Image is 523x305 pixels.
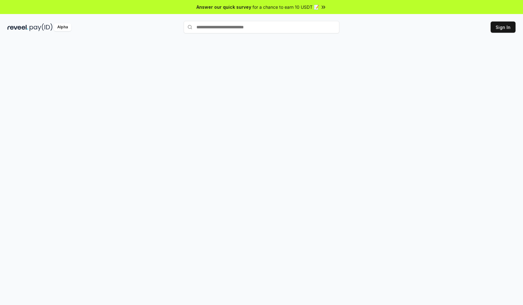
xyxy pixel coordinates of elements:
[196,4,251,10] span: Answer our quick survey
[491,21,516,33] button: Sign In
[252,4,319,10] span: for a chance to earn 10 USDT 📝
[7,23,28,31] img: reveel_dark
[54,23,71,31] div: Alpha
[30,23,53,31] img: pay_id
